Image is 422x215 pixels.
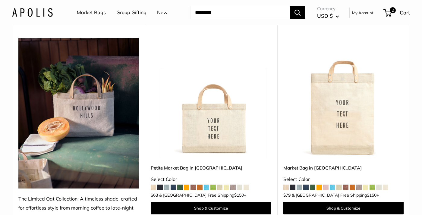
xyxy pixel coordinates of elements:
[352,9,373,16] a: My Account
[400,9,410,16] span: Cart
[290,6,305,19] button: Search
[367,192,376,198] span: $150
[292,193,379,197] span: & [GEOGRAPHIC_DATA] Free Shipping +
[317,13,333,19] span: USD $
[151,38,271,158] img: Petite Market Bag in Oat
[390,7,396,13] span: 2
[283,202,404,214] a: Shop & Customize
[283,164,404,171] a: Market Bag in [GEOGRAPHIC_DATA]
[151,202,271,214] a: Shop & Customize
[77,8,106,17] a: Market Bags
[159,193,246,197] span: & [GEOGRAPHIC_DATA] Free Shipping +
[18,38,139,189] img: The Limited Oat Collection: A timeless shade, crafted for effortless style from morning coffee to...
[12,8,53,17] img: Apolis
[151,164,271,171] a: Petite Market Bag in [GEOGRAPHIC_DATA]
[283,38,404,158] img: Market Bag in Oat
[317,5,339,13] span: Currency
[190,6,290,19] input: Search...
[384,8,410,17] a: 2 Cart
[283,38,404,158] a: Market Bag in OatMarket Bag in Oat
[234,192,244,198] span: $150
[157,8,168,17] a: New
[283,192,291,198] span: $79
[116,8,146,17] a: Group Gifting
[151,38,271,158] a: Petite Market Bag in OatPetite Market Bag in Oat
[151,192,158,198] span: $63
[317,11,339,21] button: USD $
[283,175,404,184] div: Select Color
[151,175,271,184] div: Select Color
